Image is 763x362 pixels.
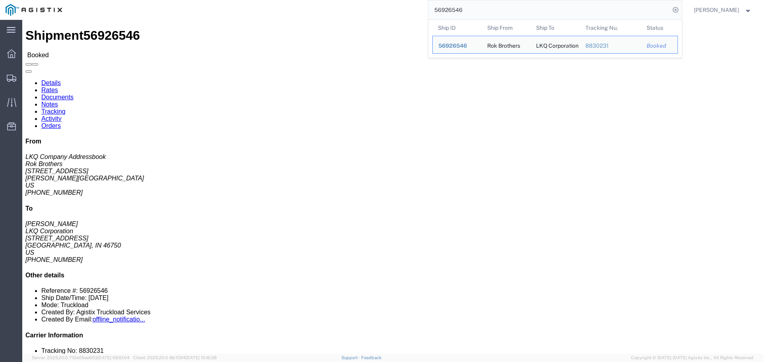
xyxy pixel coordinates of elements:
[481,20,531,36] th: Ship From
[432,20,682,58] table: Search Results
[428,0,670,19] input: Search for shipment number, reference number
[186,355,217,360] span: [DATE] 10:16:38
[647,42,672,50] div: Booked
[694,6,739,14] span: Douglas Harris
[487,36,520,53] div: Rok Brothers
[693,5,752,15] button: [PERSON_NAME]
[432,20,482,36] th: Ship ID
[341,355,361,360] a: Support
[97,355,130,360] span: [DATE] 09:51:04
[438,43,467,49] span: 56926546
[133,355,217,360] span: Client: 2025.20.0-8b113f4
[631,354,753,361] span: Copyright © [DATE]-[DATE] Agistix Inc., All Rights Reserved
[536,36,574,53] div: LKQ Corporation
[531,20,580,36] th: Ship To
[22,20,763,354] iframe: FS Legacy Container
[585,42,635,50] div: 8830231
[361,355,381,360] a: Feedback
[579,20,641,36] th: Tracking Nu.
[6,4,62,16] img: logo
[641,20,678,36] th: Status
[32,355,130,360] span: Server: 2025.20.0-710e05ee653
[438,42,476,50] div: 56926546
